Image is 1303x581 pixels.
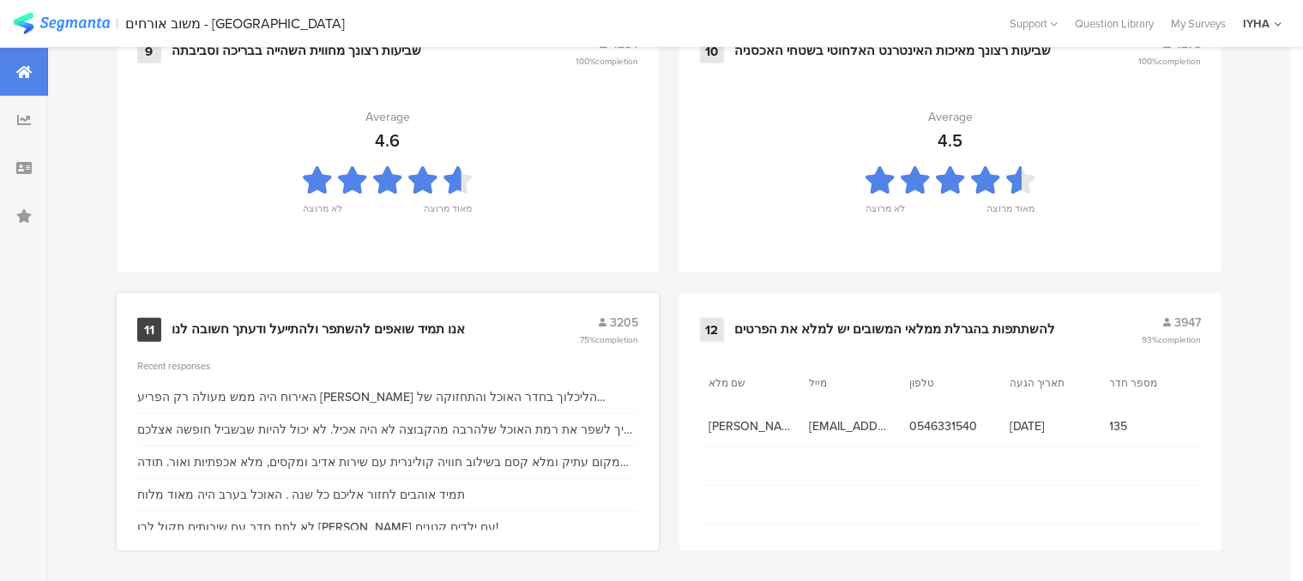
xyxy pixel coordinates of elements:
[365,108,410,126] div: Average
[1010,10,1058,37] div: Support
[1010,417,1093,435] span: [DATE]
[1066,15,1162,32] a: Question Library
[580,333,638,346] span: 75%
[595,55,638,68] span: completion
[1138,55,1201,68] span: 100%
[137,453,638,471] div: מקום עתיק ומלא קסם בשילוב חוויה קולינרית עם שירות אדיב ומקסים, מלא אכפתיות ואור. תודה רבה, לא מוב...
[734,321,1055,338] div: להשתתפות בהגרלת ממלאי המשובים יש למלא את הפרטים
[909,375,986,391] section: טלפון
[126,15,346,32] div: משוב אורחים - [GEOGRAPHIC_DATA]
[137,388,638,406] div: האירוח היה ממש מעולה רק הפריע [PERSON_NAME] הליכלוך בחדר האוכל והתחזוקה של המקלחת שירותים בחדר
[576,55,638,68] span: 100%
[987,201,1035,225] div: מאוד מרוצה
[117,14,119,33] div: |
[1158,333,1201,346] span: completion
[700,39,724,63] div: 10
[1162,15,1234,32] a: My Surveys
[172,321,465,338] div: אנו תמיד שואפים להשתפר ולהתייעל ודעתך חשובה לנו
[304,201,343,225] div: לא מרוצה
[425,201,473,225] div: מאוד מרוצה
[809,417,892,435] span: [EMAIL_ADDRESS][DOMAIN_NAME]
[1110,417,1193,435] span: 135
[1142,333,1201,346] span: 93%
[137,359,638,373] div: Recent responses
[13,13,110,34] img: segmanta logo
[809,375,886,391] section: מייל
[709,375,786,391] section: שם מלא
[1158,55,1201,68] span: completion
[172,43,421,60] div: שביעות רצונך מחווית השהייה בבריכה וסביבתה
[376,128,401,153] div: 4.6
[1243,15,1270,32] div: IYHA
[137,518,498,536] div: לא לתת חדר עם שירותים תקול לבן [PERSON_NAME] עם ילדים קטנים!
[1010,375,1087,391] section: תאריך הגעה
[137,421,638,439] div: צריך לשפר את רמת האוכל שלהרבה מהקבוצה לא היה אכיל. לא יכול להיות שבשביל חופשה אצלכם צריך לסגור שנ...
[866,201,906,225] div: לא מרוצה
[709,417,792,435] span: [PERSON_NAME]
[1174,314,1201,332] span: 3947
[928,108,973,126] div: Average
[938,128,963,153] div: 4.5
[700,318,724,342] div: 12
[137,486,465,504] div: תמיד אוהבים לחזור אליכם כל שנה . האוכל בערב היה מאוד מלוח
[137,318,161,342] div: 11
[595,333,638,346] span: completion
[734,43,1051,60] div: שביעות רצונך מאיכות האינטרנט האלחוטי בשטחי האכסניה
[909,417,992,435] span: 0546331540
[1110,375,1187,391] section: מספר חדר
[137,39,161,63] div: 9
[610,314,638,332] span: 3205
